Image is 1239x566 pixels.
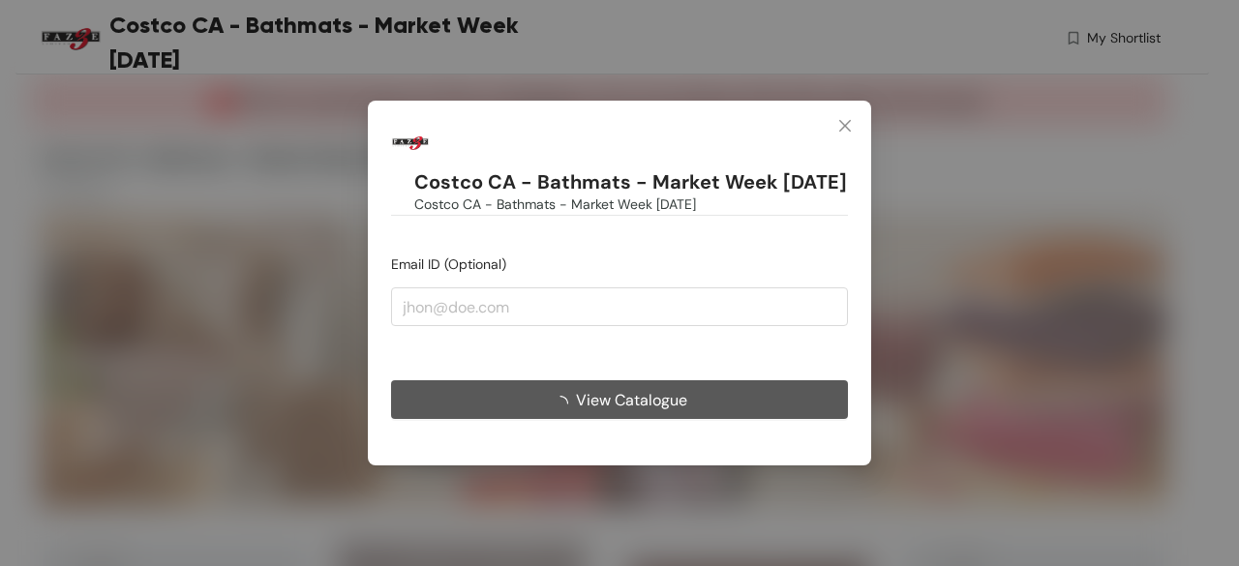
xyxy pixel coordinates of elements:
[391,124,430,163] img: Buyer Portal
[391,287,848,326] input: jhon@doe.com
[553,396,576,411] span: loading
[576,388,687,412] span: View Catalogue
[391,380,848,419] button: View Catalogue
[414,170,847,194] h1: Costco CA - Bathmats - Market Week [DATE]
[414,194,696,215] span: Costco CA - Bathmats - Market Week [DATE]
[391,255,506,273] span: Email ID (Optional)
[819,101,871,153] button: Close
[837,118,853,134] span: close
